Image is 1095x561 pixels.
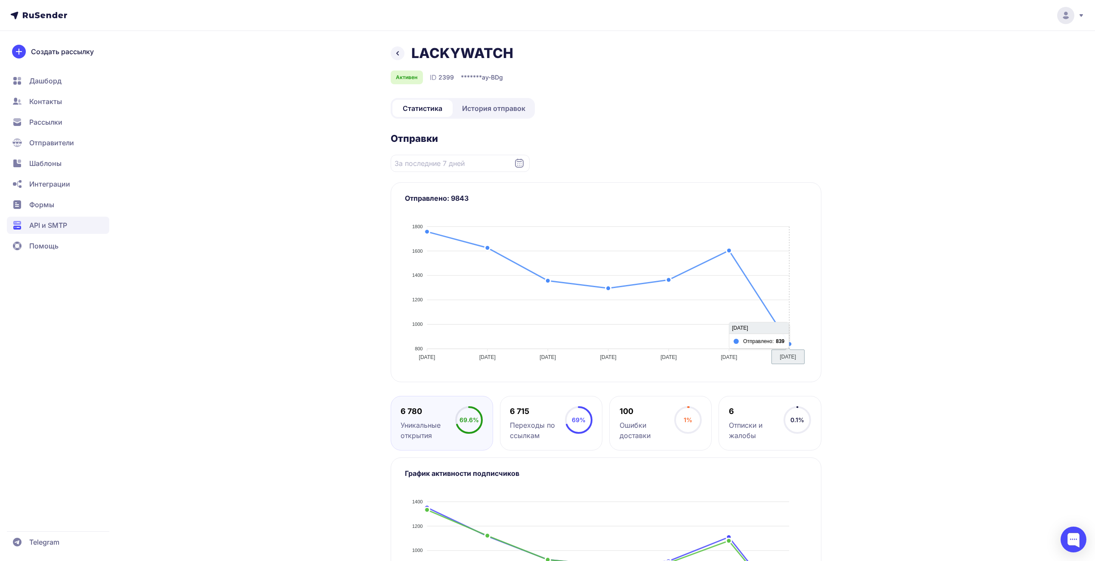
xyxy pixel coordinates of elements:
[391,132,821,144] h2: Отправки
[482,73,503,82] span: ay-BDg
[391,155,530,172] input: Datepicker input
[29,117,62,127] span: Рассылки
[454,100,533,117] a: История отправок
[620,420,674,441] div: Ошибки доставки
[510,406,564,417] div: 6 715
[460,416,479,423] span: 69.6%
[412,548,423,553] tspan: 1000
[781,354,797,360] tspan: [DATE]
[660,354,677,360] tspan: [DATE]
[29,179,70,189] span: Интеграции
[405,193,807,203] h3: Отправлено: 9843
[438,73,454,82] span: 2399
[29,96,62,107] span: Контакты
[620,406,674,417] div: 100
[29,241,59,251] span: Помощь
[684,416,692,423] span: 1%
[392,100,453,117] a: Статистика
[412,524,423,529] tspan: 1200
[721,354,737,360] tspan: [DATE]
[412,499,423,504] tspan: 1400
[29,537,59,547] span: Telegram
[29,76,62,86] span: Дашборд
[29,199,54,210] span: Формы
[29,158,62,169] span: Шаблоны
[729,420,783,441] div: Отписки и жалобы
[31,46,94,57] span: Создать рассылку
[572,416,586,423] span: 69%
[479,354,495,360] tspan: [DATE]
[403,103,442,113] span: Статистика
[419,354,435,360] tspan: [DATE]
[412,224,423,229] tspan: 1800
[462,103,525,113] span: История отправок
[411,45,513,62] h1: LACKYWATCH
[396,74,417,81] span: Активен
[412,322,423,327] tspan: 1000
[600,354,616,360] tspan: [DATE]
[412,248,423,254] tspan: 1600
[7,533,109,551] a: Telegram
[540,354,556,360] tspan: [DATE]
[412,297,423,302] tspan: 1200
[430,72,454,83] div: ID
[415,346,423,351] tspan: 800
[790,416,804,423] span: 0.1%
[729,406,783,417] div: 6
[401,406,455,417] div: 6 780
[412,273,423,278] tspan: 1400
[29,220,67,230] span: API и SMTP
[510,420,564,441] div: Переходы по ссылкам
[405,468,807,478] h3: График активности подписчиков
[29,138,74,148] span: Отправители
[401,420,455,441] div: Уникальные открытия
